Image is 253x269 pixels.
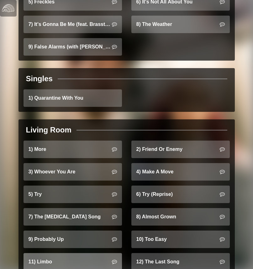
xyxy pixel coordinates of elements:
div: Living Room [26,124,71,136]
a: 9) False Alarms (with [PERSON_NAME]) [24,38,122,56]
div: Singles [26,73,53,84]
a: 10) Too Easy [131,231,230,248]
a: 1) More [24,141,122,158]
a: 7) The [MEDICAL_DATA] Song [24,208,122,226]
a: 9) Probably Up [24,231,122,248]
img: logo-white-4c48a5e4bebecaebe01ca5a9d34031cfd3d4ef9ae749242e8c4bf12ef99f53e8.png [2,2,14,14]
a: 4) Make A Move [131,163,230,181]
a: 2) Friend Or Enemy [131,141,230,158]
a: 3) Whoever You Are [24,163,122,181]
a: 1) Quarantine With You [24,89,122,107]
a: 7) It's Gonna Be Me (feat. Brasstracks) [24,16,122,33]
a: 8) Almost Grown [131,208,230,226]
a: 8) The Weather [131,16,230,33]
a: 5) Try [24,186,122,203]
a: 6) Try (Reprise) [131,186,230,203]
